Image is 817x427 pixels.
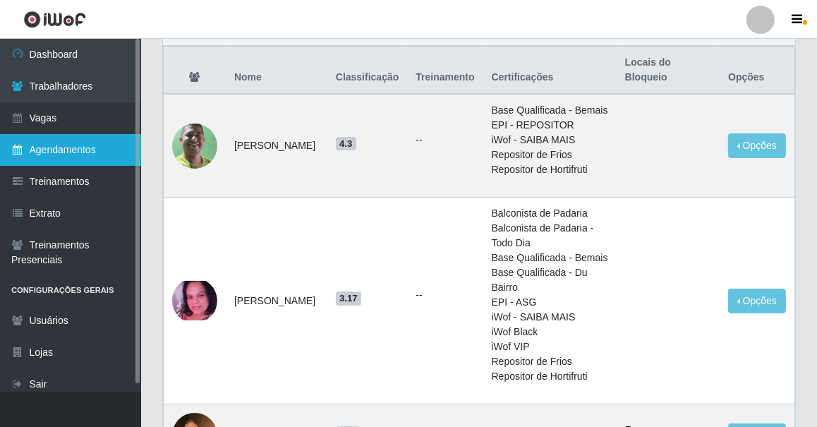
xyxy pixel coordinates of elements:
[226,47,327,95] th: Nome
[492,118,608,133] li: EPI - REPOSITOR
[492,221,608,251] li: Balconista de Padaria - Todo Dia
[492,339,608,354] li: iWof VIP
[492,162,608,177] li: Repositor de Hortifruti
[416,288,474,303] ul: --
[492,325,608,339] li: iWof Black
[172,281,217,320] img: 1744415855733.jpeg
[336,291,361,306] span: 3.17
[720,47,794,95] th: Opções
[492,206,608,221] li: Balconista de Padaria
[492,295,608,310] li: EPI - ASG
[728,133,786,158] button: Opções
[416,133,474,148] ul: --
[336,137,356,151] span: 4.3
[483,47,617,95] th: Certificações
[226,198,327,404] td: [PERSON_NAME]
[492,148,608,162] li: Repositor de Frios
[23,11,86,28] img: CoreUI Logo
[172,95,217,196] img: 1722973845871.jpeg
[492,251,608,265] li: Base Qualificada - Bemais
[492,133,608,148] li: iWof - SAIBA MAIS
[407,47,483,95] th: Treinamento
[617,47,720,95] th: Locais do Bloqueio
[492,103,608,118] li: Base Qualificada - Bemais
[492,354,608,369] li: Repositor de Frios
[492,310,608,325] li: iWof - SAIBA MAIS
[327,47,408,95] th: Classificação
[492,265,608,295] li: Base Qualificada - Du Bairro
[728,289,786,313] button: Opções
[226,94,327,198] td: [PERSON_NAME]
[492,369,608,384] li: Repositor de Hortifruti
